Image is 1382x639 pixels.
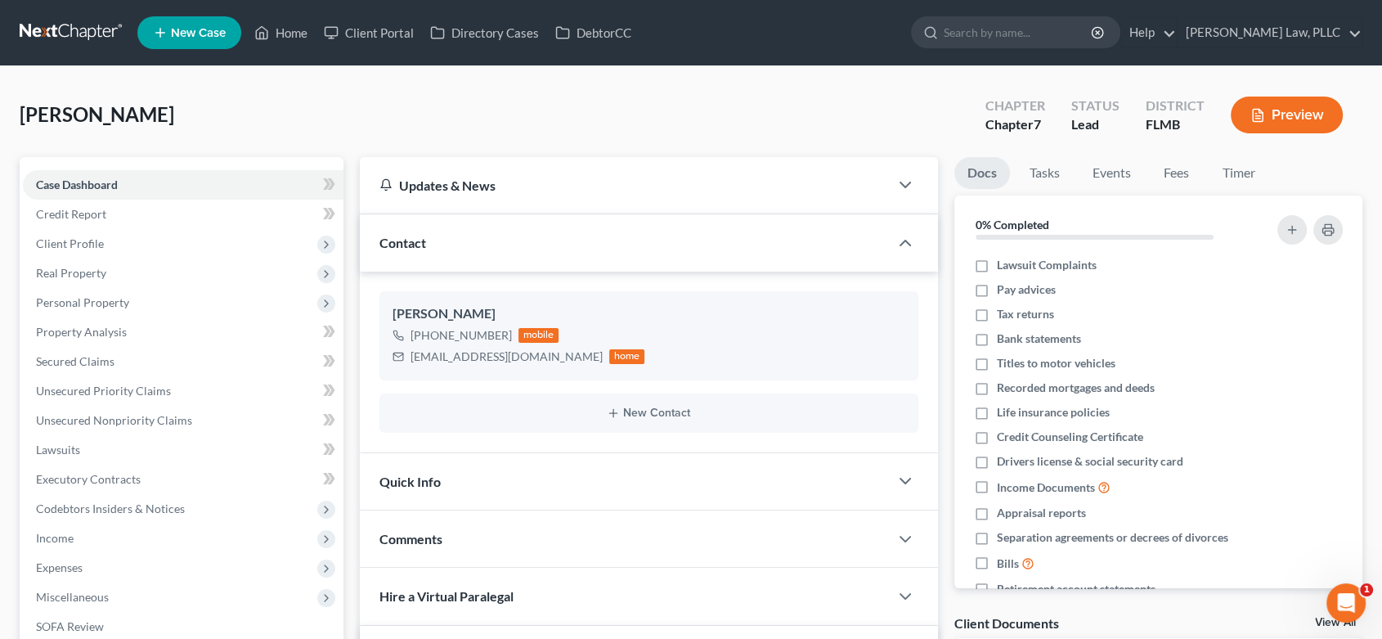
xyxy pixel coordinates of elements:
[547,18,639,47] a: DebtorCC
[997,479,1095,496] span: Income Documents
[411,349,603,365] div: [EMAIL_ADDRESS][DOMAIN_NAME]
[518,328,559,343] div: mobile
[23,317,343,347] a: Property Analysis
[36,560,83,574] span: Expenses
[379,474,441,489] span: Quick Info
[997,429,1143,445] span: Credit Counseling Certificate
[1016,157,1073,189] a: Tasks
[985,115,1045,134] div: Chapter
[997,257,1097,273] span: Lawsuit Complaints
[1071,97,1120,115] div: Status
[997,306,1054,322] span: Tax returns
[1326,583,1366,623] iframe: Intercom live chat
[997,404,1110,421] span: Life insurance policies
[23,465,343,494] a: Executory Contracts
[997,355,1115,371] span: Titles to motor vehicles
[379,177,869,194] div: Updates & News
[1121,18,1176,47] a: Help
[997,453,1183,470] span: Drivers license & social security card
[36,472,141,486] span: Executory Contracts
[393,407,905,420] button: New Contact
[23,347,343,376] a: Secured Claims
[23,376,343,406] a: Unsecured Priority Claims
[1231,97,1343,133] button: Preview
[1146,97,1205,115] div: District
[36,590,109,604] span: Miscellaneous
[246,18,316,47] a: Home
[609,349,645,364] div: home
[36,384,171,398] span: Unsecured Priority Claims
[944,17,1093,47] input: Search by name...
[23,435,343,465] a: Lawsuits
[36,207,106,221] span: Credit Report
[20,102,174,126] span: [PERSON_NAME]
[36,178,118,191] span: Case Dashboard
[36,531,74,545] span: Income
[1178,18,1362,47] a: [PERSON_NAME] Law, PLLC
[379,531,442,547] span: Comments
[985,97,1045,115] div: Chapter
[954,614,1059,632] div: Client Documents
[976,218,1049,232] strong: 0% Completed
[997,581,1155,597] span: Retirement account statements
[36,236,104,250] span: Client Profile
[997,331,1081,347] span: Bank statements
[171,27,226,39] span: New Case
[23,406,343,435] a: Unsecured Nonpriority Claims
[379,235,426,250] span: Contact
[1360,583,1373,596] span: 1
[1151,157,1203,189] a: Fees
[997,281,1056,298] span: Pay advices
[379,588,514,604] span: Hire a Virtual Paralegal
[36,266,106,280] span: Real Property
[23,170,343,200] a: Case Dashboard
[36,443,80,457] span: Lawsuits
[36,413,192,427] span: Unsecured Nonpriority Claims
[1209,157,1268,189] a: Timer
[997,380,1155,396] span: Recorded mortgages and deeds
[1079,157,1144,189] a: Events
[1071,115,1120,134] div: Lead
[1034,116,1041,132] span: 7
[36,325,127,339] span: Property Analysis
[411,327,512,344] div: [PHONE_NUMBER]
[1315,617,1356,628] a: View All
[393,304,905,324] div: [PERSON_NAME]
[1146,115,1205,134] div: FLMB
[997,505,1086,521] span: Appraisal reports
[36,502,185,515] span: Codebtors Insiders & Notices
[316,18,422,47] a: Client Portal
[954,157,1010,189] a: Docs
[997,529,1228,546] span: Separation agreements or decrees of divorces
[23,200,343,229] a: Credit Report
[997,556,1019,572] span: Bills
[36,295,129,309] span: Personal Property
[422,18,547,47] a: Directory Cases
[36,354,114,368] span: Secured Claims
[36,619,104,633] span: SOFA Review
